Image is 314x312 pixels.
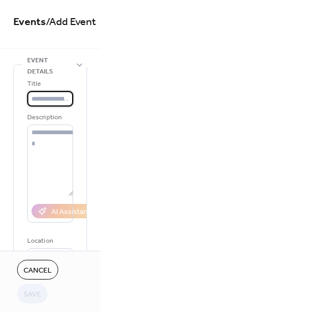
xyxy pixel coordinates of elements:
a: Events [13,12,46,32]
span: Event details [27,55,74,77]
button: Cancel [17,260,58,280]
span: Cancel [23,265,52,276]
div: Location [27,235,71,247]
div: Title [27,78,71,89]
span: / Add Event [46,12,96,32]
div: Description [27,112,71,123]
